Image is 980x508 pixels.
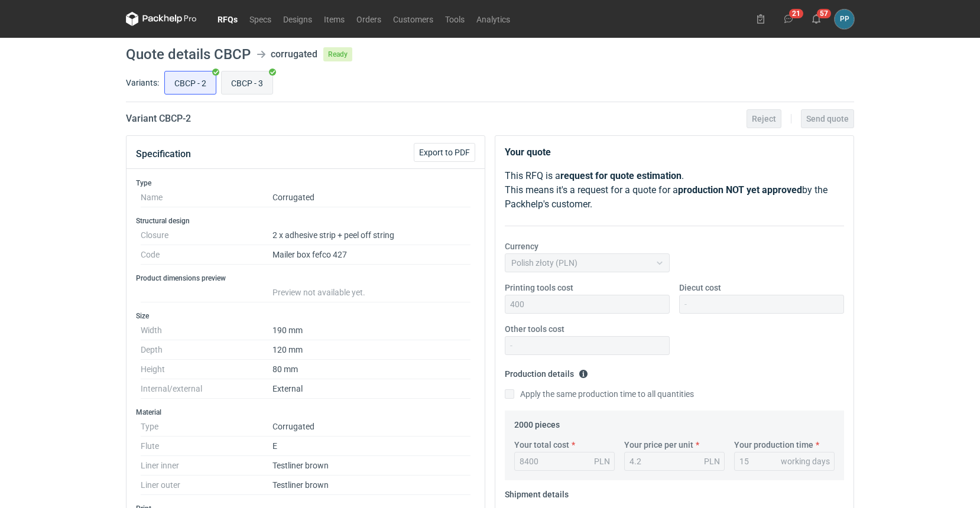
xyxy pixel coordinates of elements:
label: Your total cost [514,439,569,451]
label: Other tools cost [505,323,564,335]
dt: Type [141,417,272,437]
dd: 120 mm [272,340,470,360]
strong: Your quote [505,146,551,158]
h3: Type [136,178,475,188]
dt: Code [141,245,272,265]
button: Send quote [801,109,854,128]
label: CBCP - 2 [164,71,216,95]
legend: Production details [505,364,588,379]
dt: Flute [141,437,272,456]
dd: Corrugated [272,188,470,207]
dd: Testliner brown [272,476,470,495]
dd: External [272,379,470,399]
div: PLN [594,455,610,467]
dt: Closure [141,226,272,245]
dt: Height [141,360,272,379]
strong: request for quote estimation [560,170,682,181]
div: Paweł Puch [835,9,854,29]
div: working days [781,455,830,467]
h3: Material [136,408,475,417]
a: Orders [351,12,387,26]
dd: 80 mm [272,360,470,379]
label: Printing tools cost [505,282,573,294]
dd: 2 x adhesive strip + peel off string [272,226,470,245]
button: 57 [807,9,826,28]
dd: 190 mm [272,321,470,340]
strong: production NOT yet approved [678,184,802,196]
a: RFQs [212,12,244,26]
label: Apply the same production time to all quantities [505,388,694,400]
span: Send quote [806,115,849,123]
button: PP [835,9,854,29]
span: Ready [323,47,352,61]
dt: Width [141,321,272,340]
h3: Size [136,311,475,321]
dd: E [272,437,470,456]
legend: 2000 pieces [514,415,560,429]
dt: Internal/external [141,379,272,399]
dd: Testliner brown [272,456,470,476]
div: PLN [704,455,720,467]
button: Export to PDF [414,143,475,162]
label: Variants: [126,77,159,89]
dt: Name [141,188,272,207]
dt: Liner inner [141,456,272,476]
svg: Packhelp Pro [126,12,197,26]
a: Designs [277,12,318,26]
span: Export to PDF [419,148,470,157]
span: Reject [752,115,776,123]
button: Reject [747,109,781,128]
label: Diecut cost [679,282,721,294]
label: Your price per unit [624,439,693,451]
a: Items [318,12,351,26]
a: Tools [439,12,470,26]
span: Preview not available yet. [272,288,365,297]
legend: Shipment details [505,485,569,499]
dt: Depth [141,340,272,360]
label: Currency [505,240,538,252]
a: Customers [387,12,439,26]
button: Specification [136,140,191,168]
a: Specs [244,12,277,26]
div: corrugated [271,47,317,61]
a: Analytics [470,12,516,26]
dd: Corrugated [272,417,470,437]
h2: Variant CBCP - 2 [126,112,191,126]
button: 21 [779,9,798,28]
label: Your production time [734,439,813,451]
h1: Quote details CBCP [126,47,251,61]
dd: Mailer box fefco 427 [272,245,470,265]
dt: Liner outer [141,476,272,495]
label: CBCP - 3 [221,71,273,95]
h3: Structural design [136,216,475,226]
h3: Product dimensions preview [136,273,475,283]
p: This RFQ is a . This means it's a request for a quote for a by the Packhelp's customer. [505,169,844,211]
